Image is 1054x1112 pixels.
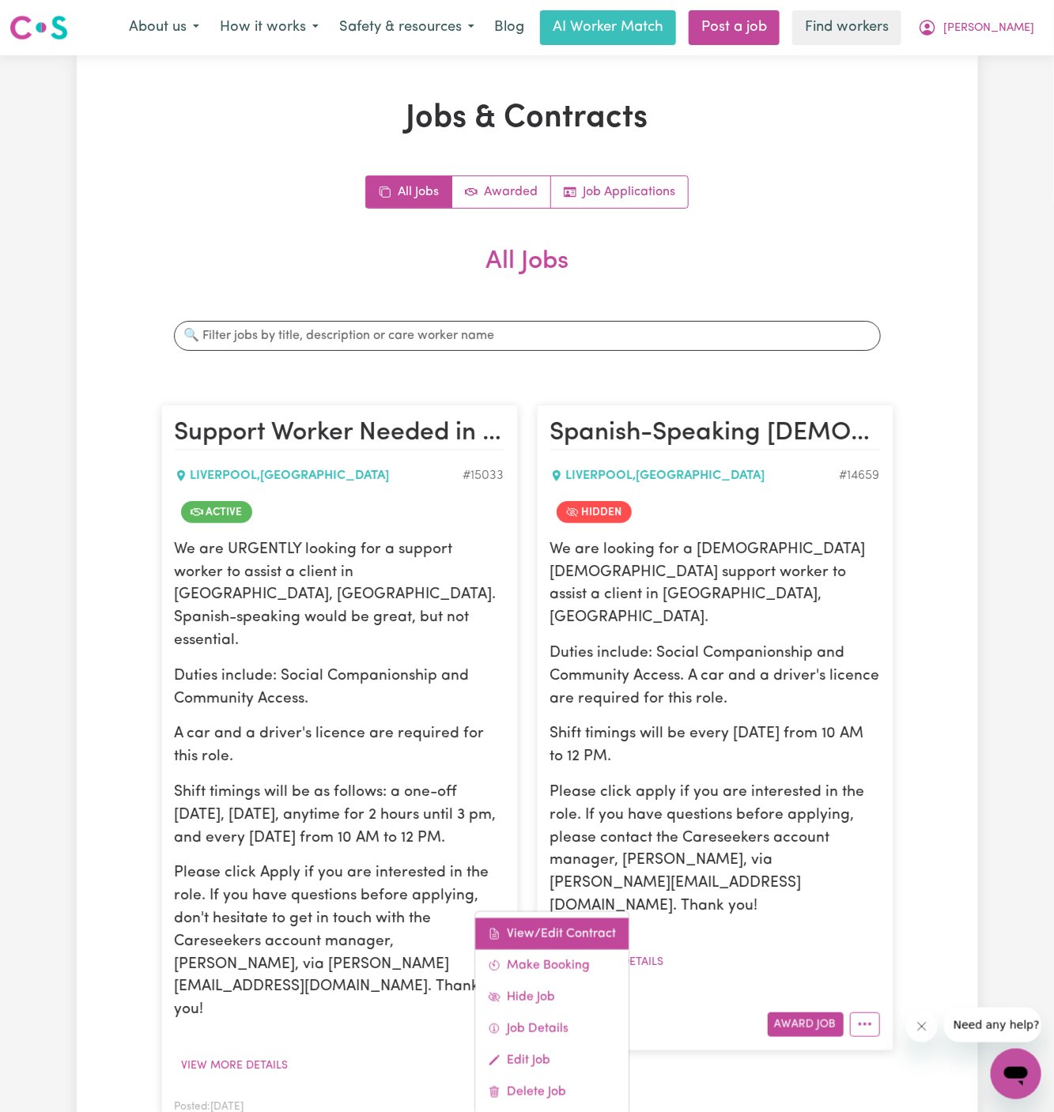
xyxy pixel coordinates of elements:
[991,1049,1041,1099] iframe: Button to launch messaging window
[943,20,1034,37] span: [PERSON_NAME]
[175,1054,296,1078] button: View more details
[550,723,880,769] p: Shift timings will be every [DATE] from 10 AM to 12 PM.
[9,13,68,42] img: Careseekers logo
[175,539,504,653] p: We are URGENTLY looking for a support worker to assist a client in [GEOGRAPHIC_DATA], [GEOGRAPHIC...
[175,1102,244,1112] span: Posted: [DATE]
[850,1012,880,1037] button: More options
[475,982,629,1013] a: Hide Job
[9,9,68,46] a: Careseekers logo
[329,11,485,44] button: Safety & resources
[475,1013,629,1045] a: Job Details
[550,418,880,450] h2: Spanish-Speaking Male Support Worker Needed in Liverpool, NSW
[840,466,880,485] div: Job ID #14659
[175,782,504,850] p: Shift timings will be as follows: a one-off [DATE], [DATE], anytime for 2 hours until 3 pm, and e...
[175,665,504,711] p: Duties include: Social Companionship and Community Access.
[768,1012,844,1037] button: Award Job
[175,723,504,769] p: A car and a driver's licence are required for this role.
[485,10,534,45] a: Blog
[174,321,881,351] input: 🔍 Filter jobs by title, description or care worker name
[161,100,893,138] h1: Jobs & Contracts
[906,1011,938,1042] iframe: Close message
[551,176,688,208] a: Job applications
[210,11,329,44] button: How it works
[452,176,551,208] a: Active jobs
[550,539,880,630] p: We are looking for a [DEMOGRAPHIC_DATA] [DEMOGRAPHIC_DATA] support worker to assist a client in [...
[175,466,463,485] div: LIVERPOOL , [GEOGRAPHIC_DATA]
[908,11,1045,44] button: My Account
[175,862,504,1022] p: Please click Apply if you are interested in the role. If you have questions before applying, don'...
[475,918,629,950] a: View/Edit Contract
[689,10,780,45] a: Post a job
[119,11,210,44] button: About us
[175,418,504,450] h2: Support Worker Needed in Liverpool, NSW
[557,501,632,523] span: Job is hidden
[475,1076,629,1108] a: Delete Job
[161,247,893,302] h2: All Jobs
[366,176,452,208] a: All jobs
[792,10,901,45] a: Find workers
[463,466,504,485] div: Job ID #15033
[550,466,840,485] div: LIVERPOOL , [GEOGRAPHIC_DATA]
[550,643,880,711] p: Duties include: Social Companionship and Community Access. A car and a driver's licence are requi...
[475,950,629,982] a: Make Booking
[475,1045,629,1076] a: Edit Job
[181,501,252,523] span: Job is active
[550,782,880,918] p: Please click apply if you are interested in the role. If you have questions before applying, plea...
[944,1008,1041,1042] iframe: Message from company
[540,10,676,45] a: AI Worker Match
